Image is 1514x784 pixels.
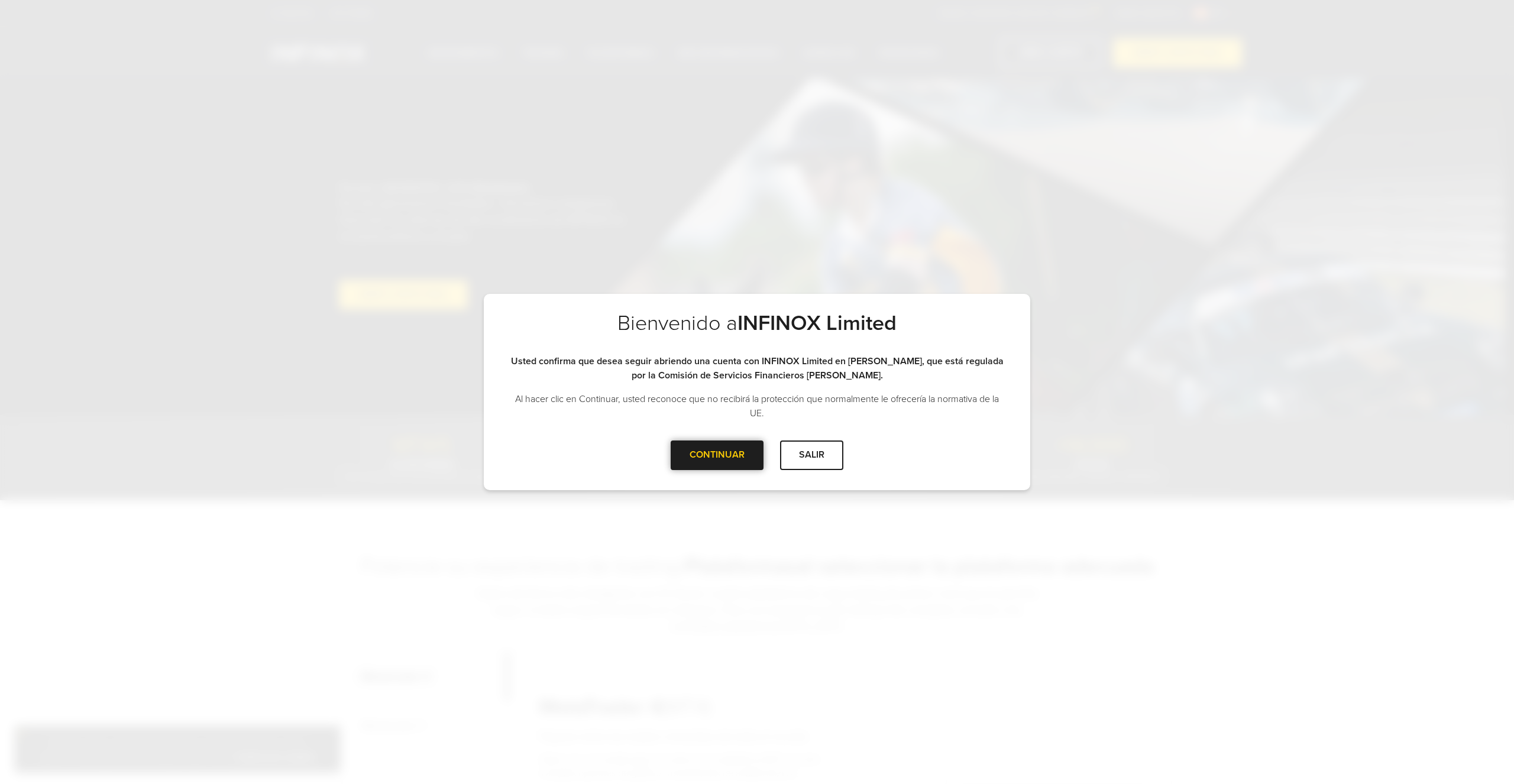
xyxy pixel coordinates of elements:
p: Al hacer clic en Continuar, usted reconoce que no recibirá la protección que normalmente le ofrec... [507,392,1007,420]
div: SALIR [780,440,843,469]
strong: INFINOX Limited [737,310,897,336]
div: CONTINUAR [671,440,764,469]
strong: Usted confirma que desea seguir abriendo una cuenta con INFINOX Limited en [PERSON_NAME], que est... [511,355,1004,381]
h2: Bienvenido a [507,310,1007,354]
